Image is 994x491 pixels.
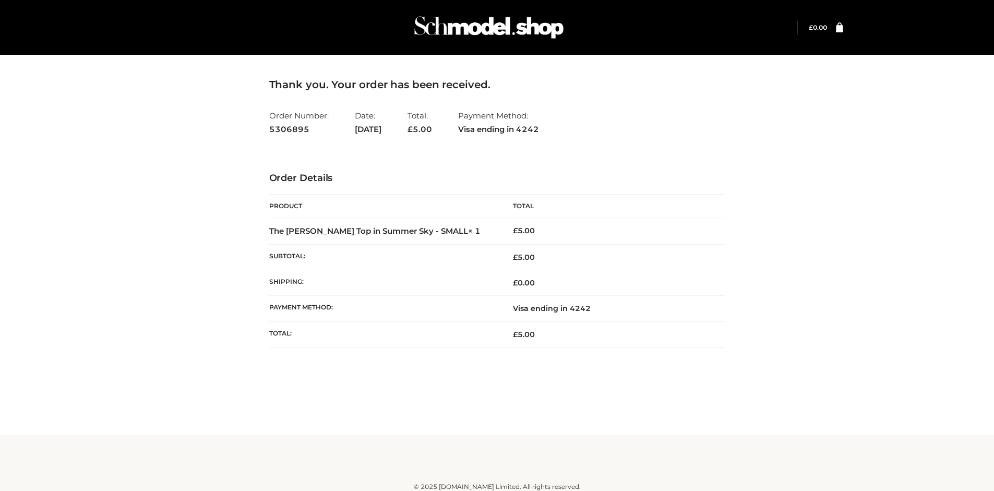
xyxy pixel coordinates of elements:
bdi: 0.00 [809,23,827,31]
strong: 5306895 [269,123,329,136]
li: Payment Method: [458,106,539,138]
img: Schmodel Admin 964 [411,7,567,48]
a: £0.00 [809,23,827,31]
strong: × 1 [468,226,481,236]
th: Total [497,195,725,218]
li: Date: [355,106,381,138]
span: £ [809,23,813,31]
strong: [DATE] [355,123,381,136]
bdi: 5.00 [513,226,535,235]
th: Product [269,195,497,218]
h3: Order Details [269,173,725,184]
li: Total: [408,106,432,138]
span: £ [513,226,518,235]
th: Shipping: [269,270,497,296]
span: 5.00 [513,330,535,339]
span: £ [513,278,518,288]
span: £ [513,330,518,339]
li: Order Number: [269,106,329,138]
th: Subtotal: [269,244,497,270]
h3: Thank you. Your order has been received. [269,78,725,91]
th: Payment method: [269,296,497,321]
th: Total: [269,321,497,347]
td: Visa ending in 4242 [497,296,725,321]
span: £ [513,253,518,262]
strong: The [PERSON_NAME] Top in Summer Sky - SMALL [269,226,481,236]
span: 5.00 [513,253,535,262]
strong: Visa ending in 4242 [458,123,539,136]
span: £ [408,124,413,134]
span: 5.00 [408,124,432,134]
bdi: 0.00 [513,278,535,288]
